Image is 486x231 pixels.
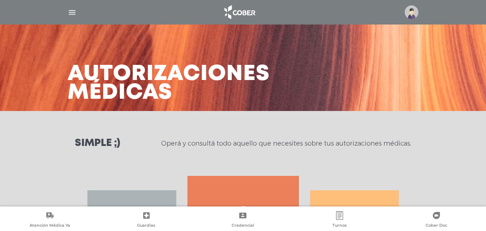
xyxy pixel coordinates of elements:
[29,223,70,229] span: Atención Médica Ya
[75,138,120,148] h3: Simple ;)
[221,4,258,21] img: logo_cober_home-white.png
[405,5,418,19] img: profile-placeholder.svg
[332,223,347,229] span: Turnos
[195,211,291,230] a: Credencial
[161,139,411,148] p: Operá y consultá todo aquello que necesites sobre tus autorizaciones médicas.
[232,223,254,229] span: Credencial
[137,223,155,229] span: Guardias
[68,8,77,17] img: Cober_menu-lines-white.svg
[1,211,98,230] a: Atención Médica Ya
[98,211,195,230] a: Guardias
[426,223,447,229] span: Cober Doc
[68,65,270,102] h3: Autorizaciones médicas
[388,211,485,230] a: Cober Doc
[291,211,388,230] a: Turnos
